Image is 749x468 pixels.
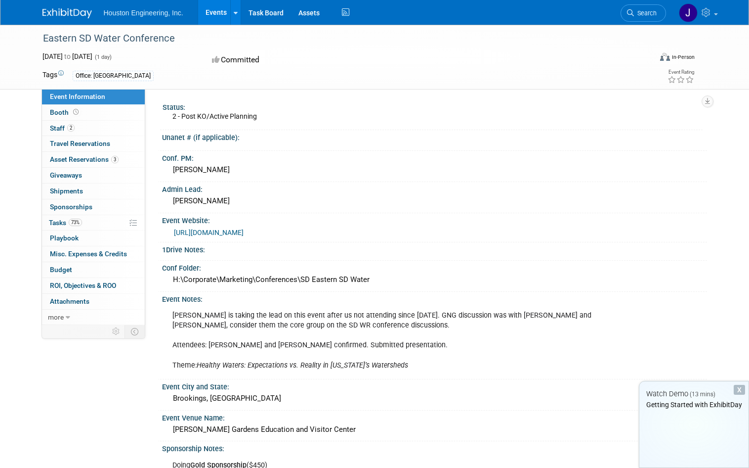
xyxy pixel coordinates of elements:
i: Healthy Waters: Expectations vs. Reality in [US_STATE]’s Watersheds [197,361,408,370]
div: Conf Folder: [162,261,707,273]
span: (13 mins) [690,391,715,398]
div: [PERSON_NAME] [169,193,700,209]
div: Event Format [598,51,695,66]
span: to [63,52,72,60]
td: Toggle Event Tabs [125,325,145,338]
a: Giveaways [42,168,145,183]
a: Misc. Expenses & Credits [42,246,145,262]
span: 3 [111,156,119,163]
span: Staff [50,124,75,132]
div: Event City and State: [162,379,707,392]
td: Personalize Event Tab Strip [108,325,125,338]
span: Event Information [50,93,105,100]
div: Watch Demo [639,389,749,399]
a: Playbook [42,231,145,246]
span: Budget [50,266,72,274]
span: Sponsorships [50,203,92,211]
div: Sponsorship Notes: [162,441,707,454]
td: Tags [42,70,64,81]
span: Attachments [50,297,89,305]
a: Attachments [42,294,145,309]
span: 2 - Post KO/Active Planning [172,112,257,120]
div: Event Website: [162,213,707,226]
span: 2 [67,124,75,132]
span: Playbook [50,234,79,242]
span: Houston Engineering, Inc. [104,9,183,17]
span: more [48,313,64,321]
div: Getting Started with ExhibitDay [639,400,749,410]
div: Committed [209,51,416,69]
a: Booth [42,105,145,120]
a: more [42,310,145,325]
div: In-Person [671,53,695,61]
div: H:\Corporate\Marketing\Conferences\SD Eastern SD Water [169,272,700,287]
span: Booth [50,108,81,116]
div: [PERSON_NAME] [169,162,700,178]
a: Staff2 [42,121,145,136]
span: Misc. Expenses & Credits [50,250,127,258]
span: 73% [69,219,82,226]
a: [URL][DOMAIN_NAME] [174,229,244,236]
div: Event Rating [667,70,694,75]
a: Tasks73% [42,215,145,231]
span: Giveaways [50,171,82,179]
span: Travel Reservations [50,140,110,147]
a: Asset Reservations3 [42,152,145,167]
a: Sponsorships [42,199,145,215]
span: ROI, Objectives & ROO [50,281,116,289]
div: Conf. PM: [162,151,707,163]
div: [PERSON_NAME] Gardens Education and Visitor Center [169,422,700,437]
div: Unanet # (if applicable): [162,130,707,142]
div: Eastern SD Water Conference [40,30,639,47]
a: Budget [42,262,145,278]
div: Event Venue Name: [162,411,707,423]
span: (1 day) [94,54,112,60]
img: Format-Inperson.png [660,53,670,61]
span: [DATE] [DATE] [42,52,92,60]
span: Search [634,9,657,17]
div: Event Notes: [162,292,707,304]
div: Dismiss [734,385,745,395]
span: Tasks [49,219,82,227]
a: Travel Reservations [42,136,145,151]
div: 1Drive Notes: [162,242,707,255]
div: [PERSON_NAME] is taking the lead on this event after us not attending since [DATE]. GNG discussio... [166,306,600,375]
a: Shipments [42,184,145,199]
img: Jackie Thompson [679,3,698,22]
a: Event Information [42,89,145,104]
span: Asset Reservations [50,155,119,163]
span: Booth not reserved yet [71,108,81,116]
img: ExhibitDay [42,8,92,18]
span: Shipments [50,187,83,195]
div: Brookings, [GEOGRAPHIC_DATA] [169,391,700,406]
div: Admin Lead: [162,182,707,194]
a: Search [621,4,666,22]
div: Status: [163,100,703,112]
div: Office: [GEOGRAPHIC_DATA] [73,71,154,81]
a: ROI, Objectives & ROO [42,278,145,293]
